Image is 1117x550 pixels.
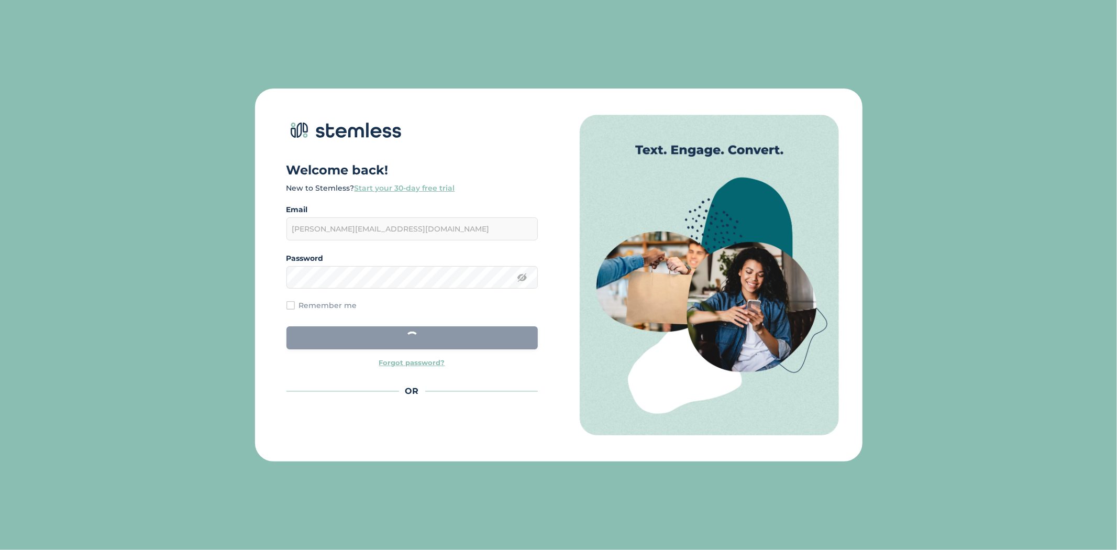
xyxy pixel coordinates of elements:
[355,183,455,193] a: Start your 30-day free trial
[286,253,538,264] label: Password
[517,272,527,283] img: icon-eye-line-7bc03c5c.svg
[306,413,526,436] iframe: Sign in with Google Button
[286,162,538,179] h1: Welcome back!
[580,115,839,436] img: Auth image
[379,358,445,368] a: Forgot password?
[286,385,538,398] div: OR
[1065,500,1117,550] iframe: Chat Widget
[286,183,455,193] label: New to Stemless?
[286,115,402,146] img: logo-dark-0685b13c.svg
[286,204,538,215] label: Email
